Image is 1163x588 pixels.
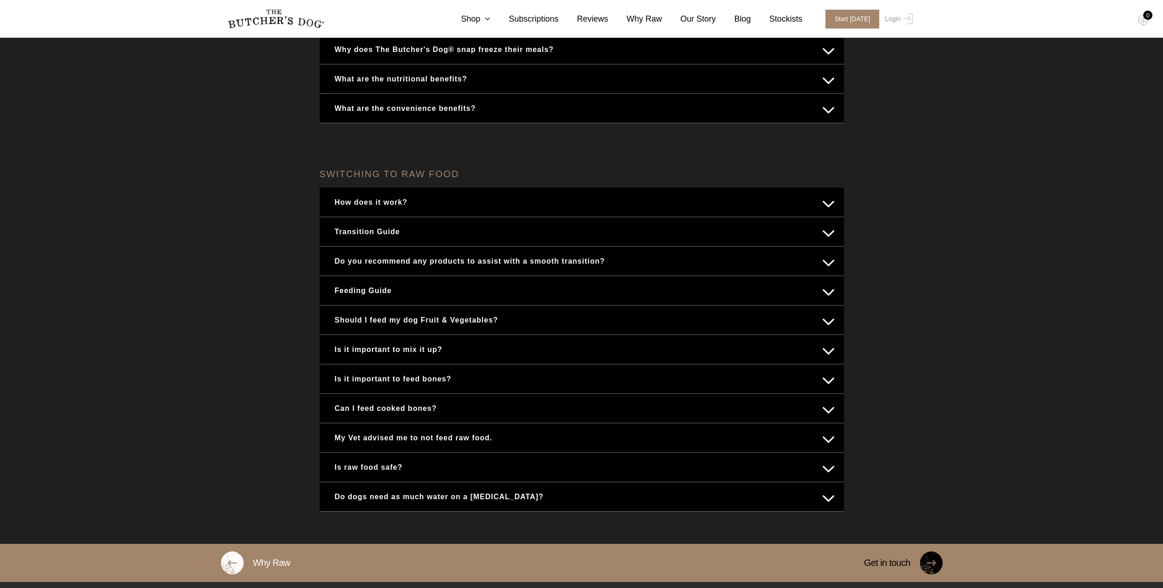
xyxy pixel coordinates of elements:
button: Can I feed cooked bones? [329,399,835,417]
button: How does it work? [329,193,835,211]
button: What are the convenience benefits? [329,99,835,117]
a: Shop [442,13,490,25]
button: Feeding Guide [329,282,835,300]
button: Is it important to feed bones? [329,370,835,388]
button: Do you recommend any products to assist with a smooth transition? [329,252,835,270]
img: TBD_Cart-Empty.png [1138,14,1149,26]
button: What are the nutritional benefits? [329,70,835,88]
button: Should I feed my dog Fruit & Vegetables? [329,311,835,329]
img: TBD_Button_Gold_new-white.png [221,551,244,575]
button: Transition Guide [329,223,835,241]
h5: Get in touch [855,544,920,582]
button: Do dogs need as much water on a [MEDICAL_DATA]? [329,488,835,506]
button: Is raw food safe? [329,458,835,476]
a: Subscriptions [490,13,558,25]
span: Start [DATE] [825,10,880,29]
a: Blog [716,13,751,25]
button: Why does The Butcher's Dog® snap freeze their meals? [329,40,835,58]
a: Start [DATE] [816,10,883,29]
h4: SWITCHING TO RAW FOOD [320,160,844,188]
button: Is it important to mix it up? [329,340,835,358]
button: My Vet advised me to not feed raw food. [329,429,835,447]
a: Why Raw [608,13,662,25]
img: TBD_Button_Black_100-new-black.png [920,551,943,575]
div: 0 [1143,11,1152,20]
h5: Why Raw [244,544,299,582]
a: Login [882,10,912,29]
a: Our Story [662,13,716,25]
a: Stockists [751,13,802,25]
a: Reviews [559,13,608,25]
